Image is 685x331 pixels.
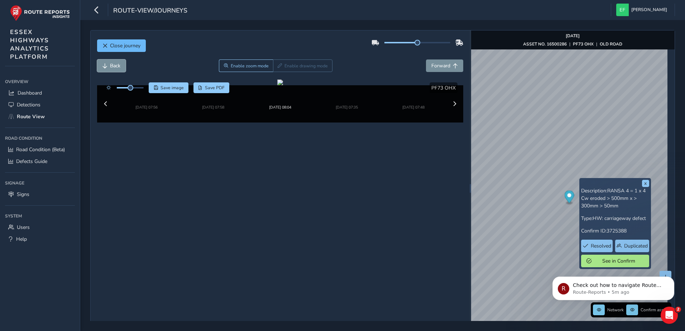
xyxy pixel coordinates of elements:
button: Back [97,59,126,72]
a: Signs [5,188,75,200]
span: Forward [431,62,450,69]
button: Close journey [97,39,146,52]
span: PF73 OHX [431,85,456,91]
span: Defects Guide [16,158,47,165]
button: See in Confirm [581,255,649,267]
div: Signage [5,178,75,188]
a: Road Condition (Beta) [5,144,75,155]
button: Save [149,82,188,93]
span: Close journey [110,42,140,49]
span: Save image [161,85,184,91]
span: RANSA 4 = 1 x 4 Cw eroded > 500mm x > 300mm > 50mm [581,187,646,209]
div: [DATE] 07:58 [202,97,224,102]
span: Road Condition (Beta) [16,146,65,153]
div: Road Condition [5,133,75,144]
iframe: Intercom notifications message [542,262,685,312]
button: Forward [426,59,463,72]
iframe: Intercom live chat [661,307,678,324]
span: [PERSON_NAME] [631,4,667,16]
span: Resolved [591,243,611,249]
a: Dashboard [5,87,75,99]
strong: PF73 OHX [573,41,594,47]
span: Users [17,224,30,231]
span: Route View [17,113,45,120]
strong: OLD ROAD [600,41,622,47]
img: rr logo [10,5,70,21]
span: Duplicated [624,243,648,249]
div: [DATE] 07:35 [336,97,358,102]
span: Back [110,62,120,69]
img: Thumbnail frame [258,90,302,97]
span: Help [16,236,27,243]
img: diamond-layout [616,4,629,16]
strong: ASSET NO. 16500286 [523,41,567,47]
span: Dashboard [18,90,42,96]
a: Detections [5,99,75,111]
button: [PERSON_NAME] [616,4,670,16]
strong: [DATE] [566,33,580,39]
span: route-view/journeys [113,6,187,16]
span: See in Confirm [594,258,644,264]
div: Map marker [564,191,574,205]
span: Enable zoom mode [231,63,269,69]
span: 2 [675,307,681,312]
button: Resolved [581,240,613,252]
button: PDF [193,82,230,93]
button: x [642,180,649,187]
a: Help [5,233,75,245]
button: Duplicated [615,240,649,252]
span: ESSEX HIGHWAYS ANALYTICS PLATFORM [10,28,49,61]
p: Confirm ID: [581,227,649,235]
div: System [5,211,75,221]
div: | | [523,41,622,47]
span: Detections [17,101,40,108]
span: Save PDF [205,85,225,91]
div: Overview [5,76,75,87]
span: Signs [17,191,29,198]
a: Route View [5,111,75,123]
span: HW: carriageway defect [593,215,646,222]
p: Description: [581,187,649,210]
span: 3725388 [607,227,627,234]
a: Users [5,221,75,233]
a: Defects Guide [5,155,75,167]
button: Zoom [219,59,273,72]
p: Type: [581,215,649,222]
div: [DATE] 07:48 [402,97,425,102]
div: [DATE] 07:56 [135,97,158,102]
div: [DATE] 08:04 [258,97,302,102]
